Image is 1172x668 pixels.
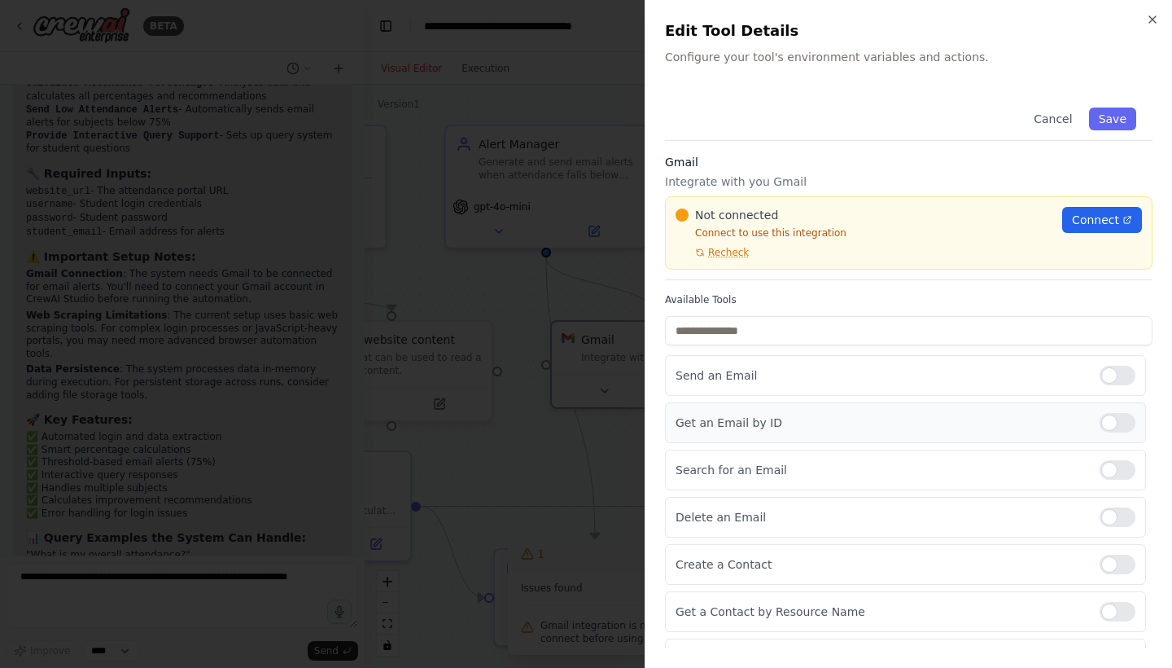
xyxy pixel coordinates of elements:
span: Not connected [695,207,778,223]
a: Connect [1062,207,1142,233]
p: Integrate with you Gmail [665,174,1152,190]
p: Get an Email by ID [676,415,1087,431]
p: Connect to use this integration [676,226,1052,240]
label: Available Tools [665,293,1152,306]
button: Cancel [1024,108,1082,130]
button: Save [1089,108,1136,130]
h3: Gmail [665,154,1152,170]
p: Search for an Email [676,462,1087,478]
p: Get a Contact by Resource Name [676,604,1087,620]
p: Send an Email [676,367,1087,384]
button: Recheck [676,246,749,259]
p: Create a Contact [676,556,1087,573]
span: Connect [1072,212,1119,228]
p: Delete an Email [676,509,1087,525]
p: Configure your tool's environment variables and actions. [665,49,1152,65]
span: Recheck [708,246,749,259]
h2: Edit Tool Details [665,20,1152,42]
